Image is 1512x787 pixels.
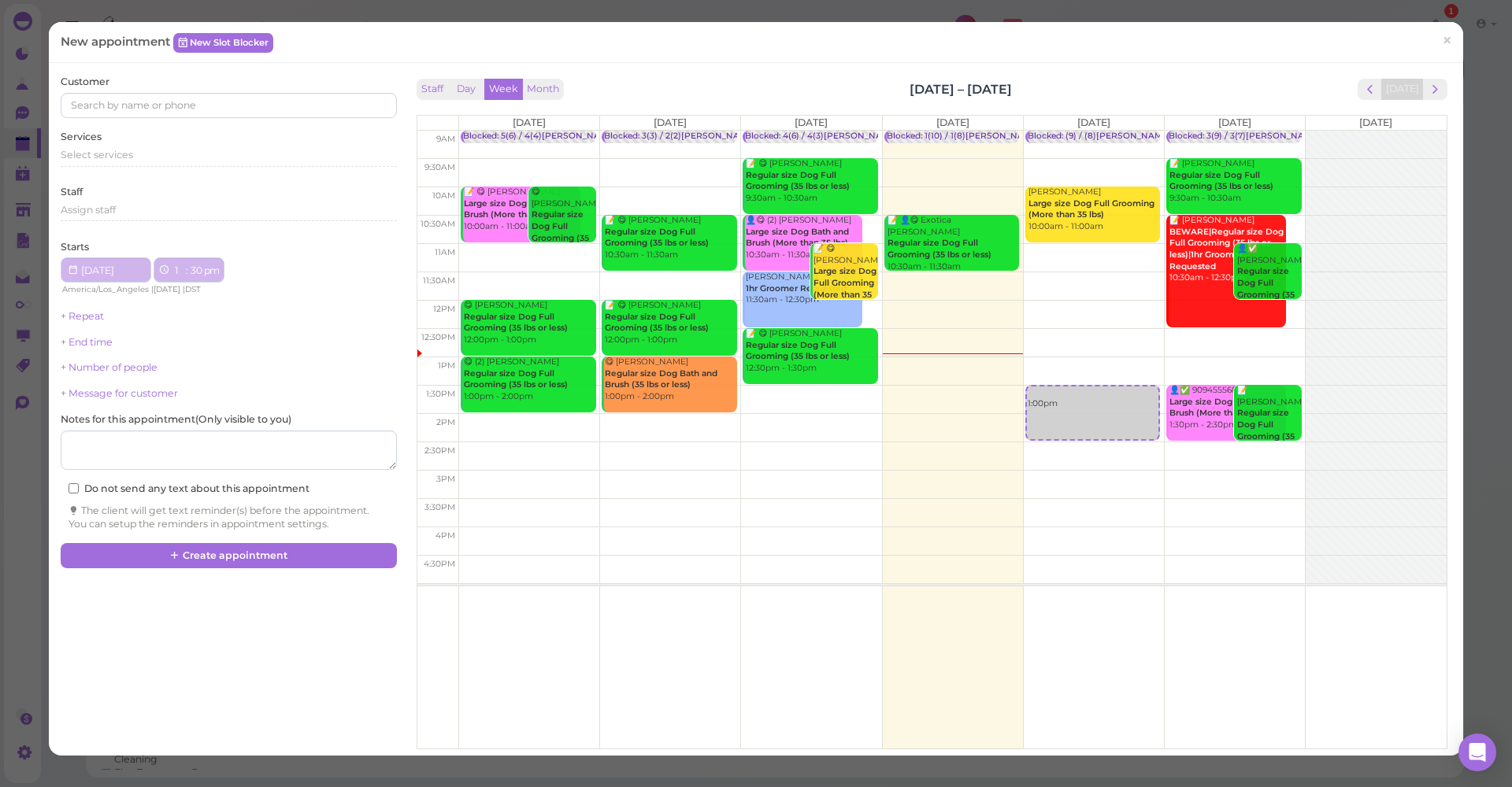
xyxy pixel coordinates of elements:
[936,116,969,128] span: [DATE]
[61,149,133,161] span: Select services
[432,190,455,201] span: 10am
[745,328,878,375] div: 📝 😋 [PERSON_NAME] 12:30pm - 1:30pm
[1236,385,1302,478] div: 📝 [PERSON_NAME] 1:30pm - 2:30pm
[424,445,455,456] span: 2:30pm
[435,530,455,541] span: 4pm
[887,131,1179,142] div: Blocked: 1(10) / 1(8)[PERSON_NAME] [PERSON_NAME] • appointment
[1028,187,1161,233] div: [PERSON_NAME] 10:00am - 11:00am
[61,93,396,118] input: Search by name or phone
[173,33,273,52] a: New Slot Blocker
[62,284,149,294] span: America/Los_Angeles
[1169,131,1382,142] div: Blocked: 3(9) / 3(7)[PERSON_NAME] • appointment
[464,368,568,390] b: Regular size Dog Full Grooming (35 lbs or less)
[1169,215,1286,284] div: 📝 [PERSON_NAME] 10:30am - 12:30pm
[1077,116,1110,128] span: [DATE]
[69,504,388,532] div: The client will get text reminder(s) before the appointment. You can setup the reminders in appoi...
[654,116,687,128] span: [DATE]
[185,284,201,294] span: DST
[910,80,1012,98] h2: [DATE] – [DATE]
[1237,266,1295,311] b: Regular size Dog Full Grooming (35 lbs or less)
[463,187,580,233] div: 📝 😋 [PERSON_NAME] 10:00am - 11:00am
[1169,397,1273,419] b: Large size Dog Bath and Brush (More than 35 lbs)
[605,312,709,334] b: Regular size Dog Full Grooming (35 lbs or less)
[61,204,116,216] span: Assign staff
[61,361,157,373] a: + Number of people
[464,312,568,334] b: Regular size Dog Full Grooming (35 lbs or less)
[423,275,455,286] span: 11:30am
[61,387,178,399] a: + Message for customer
[1169,170,1273,192] b: Regular size Dog Full Grooming (35 lbs or less)
[1358,79,1382,100] button: prev
[795,116,828,128] span: [DATE]
[1169,227,1284,272] b: BEWARE|Regular size Dog Full Grooming (35 lbs or less)|1hr Groomer Requested
[1423,79,1447,100] button: next
[746,170,850,192] b: Regular size Dog Full Grooming (35 lbs or less)
[61,336,113,348] a: + End time
[61,543,396,568] button: Create appointment
[435,247,455,257] span: 11am
[1169,385,1286,431] div: 👤✅ 9094555681 1:30pm - 2:30pm
[746,340,850,362] b: Regular size Dog Full Grooming (35 lbs or less)
[1028,198,1154,220] b: Large size Dog Full Grooming (More than 35 lbs)
[745,131,960,142] div: Blocked: 4(6) / 4(3)[PERSON_NAME] • appointment
[61,310,104,322] a: + Repeat
[61,130,102,144] label: Services
[604,215,737,261] div: 📝 😋 [PERSON_NAME] 10:30am - 11:30am
[421,332,455,342] span: 12:30pm
[436,134,455,144] span: 9am
[424,559,455,569] span: 4:30pm
[69,483,79,493] input: Do not send any text about this appointment
[1359,116,1392,128] span: [DATE]
[1236,243,1302,336] div: 👤✅ [PERSON_NAME] 11:00am - 12:00pm
[1169,158,1302,205] div: 📝 [PERSON_NAME] 9:30am - 10:30am
[1218,116,1251,128] span: [DATE]
[745,272,862,306] div: [PERSON_NAME] 11:30am - 12:30pm
[745,158,878,205] div: 📝 😋 [PERSON_NAME] 9:30am - 10:30am
[436,417,455,427] span: 2pm
[1381,79,1424,100] button: [DATE]
[433,304,455,314] span: 12pm
[61,185,83,199] label: Staff
[605,368,717,390] b: Regular size Dog Bath and Brush (35 lbs or less)
[154,284,180,294] span: [DATE]
[513,116,546,128] span: [DATE]
[888,238,991,260] b: Regular size Dog Full Grooming (35 lbs or less)
[61,34,173,49] span: New appointment
[604,357,737,403] div: 😋 [PERSON_NAME] 1:00pm - 2:00pm
[813,243,878,336] div: 📝 😋 [PERSON_NAME] 11:00am - 12:00pm
[61,240,89,254] label: Starts
[745,215,862,261] div: 👤😋 (2) [PERSON_NAME] 10:30am - 11:30am
[61,283,236,297] div: | |
[463,300,596,346] div: 😋 [PERSON_NAME] 12:00pm - 1:00pm
[426,389,455,399] span: 1:30pm
[421,219,455,229] span: 10:30am
[436,474,455,484] span: 3pm
[61,75,109,89] label: Customer
[604,300,737,346] div: 📝 😋 [PERSON_NAME] 12:00pm - 1:00pm
[484,79,523,100] button: Week
[1442,30,1452,52] span: ×
[1028,131,1309,142] div: Blocked: (9) / (8)[PERSON_NAME],[PERSON_NAME] • appointment
[61,412,291,427] label: Notes for this appointment ( Only visible to you )
[463,357,596,403] div: 😋 (2) [PERSON_NAME] 1:00pm - 2:00pm
[424,502,455,512] span: 3:30pm
[417,79,448,100] button: Staff
[746,227,849,249] b: Large size Dog Bath and Brush (More than 35 lbs)
[605,227,709,249] b: Regular size Dog Full Grooming (35 lbs or less)
[1027,386,1159,409] div: 1:00pm
[746,283,847,294] b: 1hr Groomer Requested
[1458,733,1496,771] div: Open Intercom Messenger
[1237,408,1295,453] b: Regular size Dog Full Grooming (35 lbs or less)
[424,162,455,172] span: 9:30am
[438,360,455,371] span: 1pm
[532,209,589,254] b: Regular size Dog Full Grooming (35 lbs or less)
[447,79,485,100] button: Day
[69,482,309,496] label: Do not send any text about this appointment
[522,79,564,100] button: Month
[887,215,1020,272] div: 📝 👤😋 Exotica [PERSON_NAME] 10:30am - 11:30am
[813,266,876,311] b: Large size Dog Full Grooming (More than 35 lbs)
[464,198,567,220] b: Large size Dog Bath and Brush (More than 35 lbs)
[531,187,596,279] div: 😋 [PERSON_NAME] 10:00am - 11:00am
[463,131,678,142] div: Blocked: 5(6) / 4(4)[PERSON_NAME] • appointment
[604,131,954,142] div: Blocked: 3(3) / 2(2)[PERSON_NAME] [PERSON_NAME] 9:30 10:00 1:30 • appointment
